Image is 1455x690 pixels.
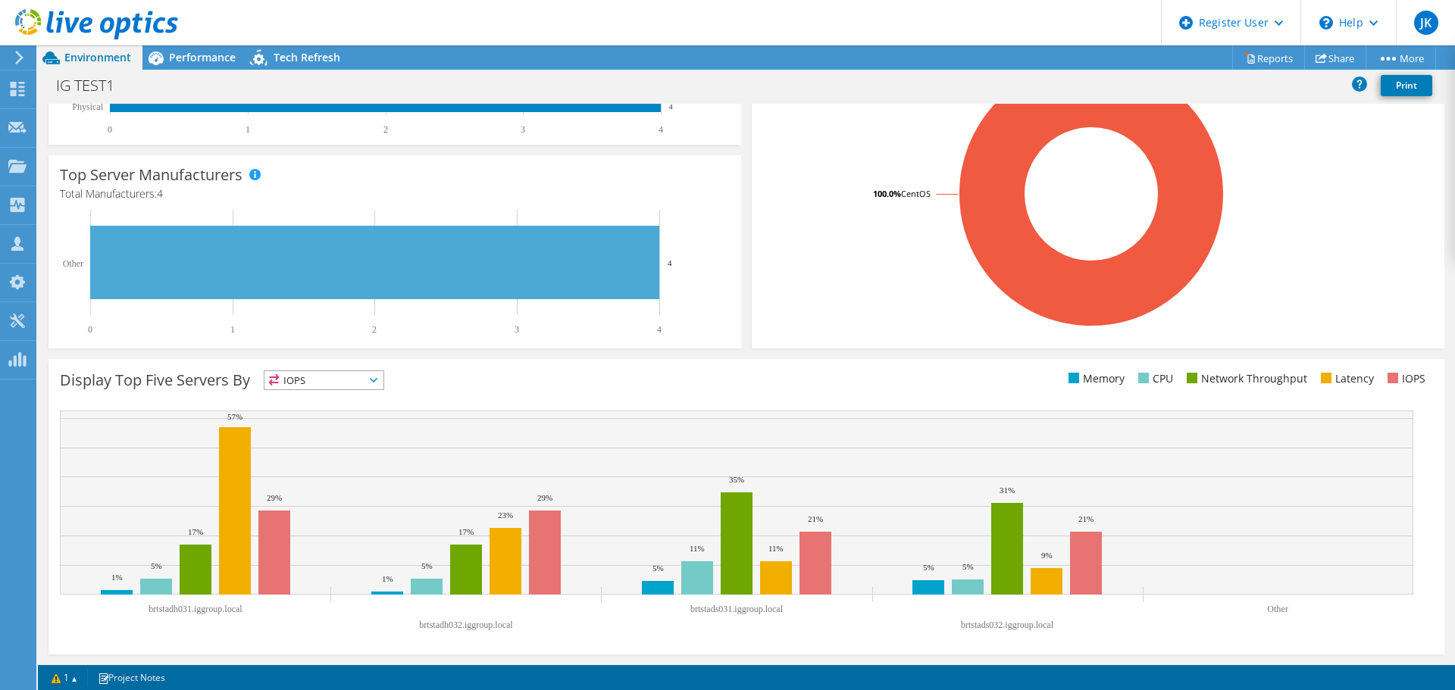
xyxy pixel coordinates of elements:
text: 4 [659,124,663,135]
text: 35% [729,475,744,484]
text: brtstads032.iggroup.local [961,620,1054,630]
text: 17% [188,527,203,536]
h3: Top Server Manufacturers [60,167,242,183]
tspan: CentOS [901,188,931,199]
li: Network Throughput [1183,370,1307,387]
text: brtstads031.iggroup.local [690,604,784,614]
text: 11% [690,544,705,553]
text: 4 [668,258,672,267]
text: Physical [72,101,103,112]
text: Other [1267,604,1288,614]
li: IOPS [1384,370,1425,387]
text: 31% [1000,485,1015,495]
text: 5% [652,564,664,573]
text: 5% [151,561,162,570]
span: Performance [169,50,236,64]
text: 1% [382,574,393,583]
text: Other [63,258,83,269]
text: 21% [1078,514,1094,523]
a: Share [1304,46,1366,70]
a: Reports [1232,46,1305,70]
span: IOPS [264,371,383,389]
text: 29% [537,493,552,502]
text: 1 [230,324,235,335]
li: Memory [1065,370,1125,387]
text: 5% [923,563,934,572]
text: 5% [421,561,433,570]
text: 23% [498,510,513,520]
text: 9% [1041,551,1053,560]
span: JK [1414,11,1438,35]
text: 1 [246,124,250,135]
text: 3 [521,124,525,135]
li: Latency [1317,370,1374,387]
a: 1 [41,668,88,687]
a: Print [1381,75,1432,96]
text: brtstadh031.iggroup.local [149,604,242,614]
h1: IG TEST1 [49,77,138,94]
li: CPU [1134,370,1173,387]
h4: Total Manufacturers: [60,186,730,202]
text: 17% [458,527,474,536]
text: brtstadh032.iggroup.local [419,620,513,630]
text: 1% [111,573,123,582]
span: Environment [64,50,131,64]
span: Tech Refresh [274,50,340,64]
svg: \n [1319,16,1333,30]
text: 21% [808,514,823,523]
tspan: 100.0% [873,188,901,199]
text: 5% [962,562,974,571]
text: 2 [383,124,388,135]
text: 3 [515,324,519,335]
a: Project Notes [87,668,176,687]
text: 4 [669,103,673,111]
text: 2 [372,324,377,335]
text: 0 [108,124,112,135]
text: 57% [227,412,242,421]
text: 0 [88,324,92,335]
span: 4 [157,186,163,201]
text: 4 [657,324,662,335]
text: 29% [267,493,282,502]
a: More [1366,46,1436,70]
text: 11% [768,544,784,553]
